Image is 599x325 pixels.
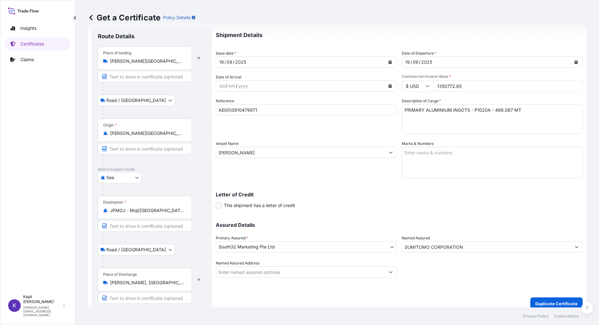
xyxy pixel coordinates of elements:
[5,53,70,66] a: Claims
[405,58,411,66] div: day,
[226,58,233,66] div: month,
[110,207,184,214] input: Destination
[5,38,70,50] a: Certificates
[216,235,248,241] span: Primary Assured
[530,297,583,310] button: Duplicate Certificate
[216,26,583,44] p: Shipment Details
[402,104,583,134] textarea: PRIMARY ALUMINIUM INGOTS - P1020A - 497.520 MT
[219,58,225,66] div: day,
[106,174,114,181] span: Sea
[224,202,295,209] span: This shipment has a letter of credit
[402,235,430,241] label: Named Assured
[98,220,192,232] input: Text to appear on certificate
[216,266,385,278] input: Named Assured Address
[106,97,166,104] span: Road / [GEOGRAPHIC_DATA]
[402,50,436,56] span: Date of Departure
[421,58,433,66] div: year,
[237,82,249,90] div: year,
[23,294,62,304] p: Kajal [PERSON_NAME]
[402,241,571,253] input: Assured Name
[216,74,241,80] span: Date of Arrival
[235,58,247,66] div: year,
[103,200,126,205] div: Destination
[216,260,259,266] label: Named Assured Address
[523,314,549,319] a: Privacy Policy
[98,244,175,255] button: Select transport
[216,98,234,104] label: Reference
[216,241,397,253] button: South32 Marketing Pte Ltd
[216,147,385,158] input: Type to search vessel name or IMO
[412,58,419,66] div: month,
[20,41,44,47] p: Certificates
[103,272,137,277] div: Place of Discharge
[385,81,395,91] button: Calendar
[216,222,583,227] p: Assured Details
[216,104,397,115] input: Enter booking reference
[20,25,36,31] p: Insights
[216,141,239,147] label: Vessel Name
[419,58,421,66] div: /
[554,314,579,319] a: Cookie Notice
[98,33,135,40] p: Route Details
[402,98,441,104] label: Description of Cargo
[106,247,166,253] span: Road / [GEOGRAPHIC_DATA]
[571,241,582,253] button: Show suggestions
[385,147,396,158] button: Show suggestions
[110,58,184,64] input: Place of loading
[110,280,184,286] input: Place of Discharge
[5,22,70,35] a: Insights
[233,58,235,66] div: /
[103,123,117,128] div: Origin
[385,266,396,278] button: Show suggestions
[13,302,16,309] span: K
[535,301,578,307] p: Duplicate Certificate
[98,71,192,82] input: Text to appear on certificate
[219,82,225,90] div: day,
[110,130,184,136] input: Origin
[385,57,395,67] button: Calendar
[98,292,192,304] input: Text to appear on certificate
[103,51,131,56] div: Place of loading
[402,141,434,147] label: Marks & Numbers
[98,167,206,172] p: Main transport mode
[411,58,412,66] div: /
[225,82,227,90] div: /
[216,50,236,56] span: Issue date
[402,74,583,79] span: Commercial Invoice Value
[98,143,192,154] input: Text to appear on certificate
[227,82,236,90] div: month,
[433,80,583,92] input: Enter amount
[23,306,62,317] p: [PERSON_NAME][EMAIL_ADDRESS][DOMAIN_NAME]
[163,14,190,21] p: Policy Details
[216,192,583,197] p: Letter of Credit
[571,57,581,67] button: Calendar
[219,244,275,250] span: South32 Marketing Pte Ltd
[225,58,226,66] div: /
[20,56,34,63] p: Claims
[88,13,161,23] p: Get a Certificate
[98,172,142,183] button: Select transport
[98,95,175,106] button: Select transport
[236,82,237,90] div: /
